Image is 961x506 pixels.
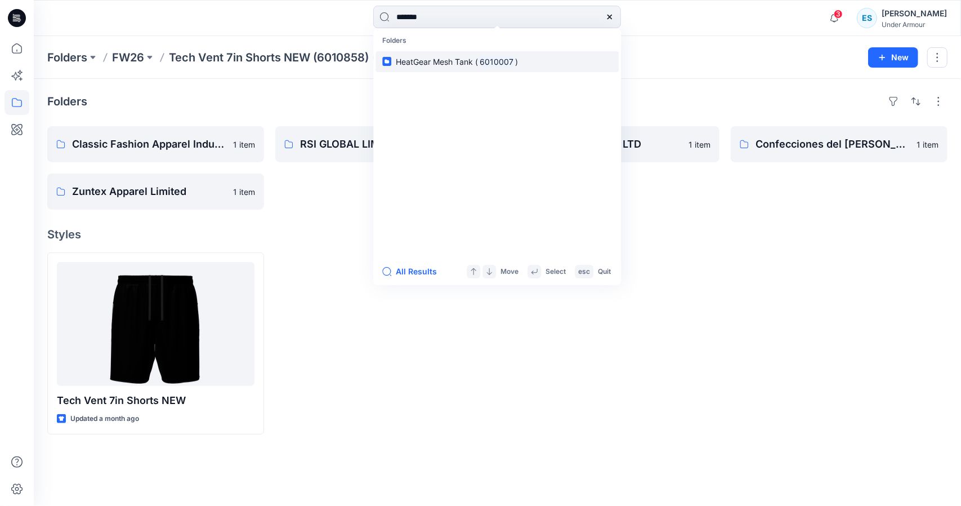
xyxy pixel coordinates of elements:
span: 3 [834,10,843,19]
a: Folders [47,50,87,65]
p: 1 item [689,139,710,150]
h4: Styles [47,228,947,241]
p: 1 item [233,139,255,150]
p: Move [500,266,519,278]
a: Confecciones del [PERSON_NAME] de CV1 item [731,126,947,162]
p: Zuntex Apparel Limited [72,184,226,199]
p: Tech Vent 7in Shorts NEW (6010858) [169,50,369,65]
a: Tech Vent 7in Shorts NEW [57,262,254,386]
p: 1 item [233,186,255,198]
h4: Folders [47,95,87,108]
a: Zuntex Apparel Limited1 item [47,174,264,210]
p: Classic Fashion Apparel Industry Ltd Co [72,136,226,152]
p: RSI GLOBAL LIMITED [GEOGRAPHIC_DATA] BRANCH [300,136,454,152]
a: Classic Fashion Apparel Industry Ltd Co1 item [47,126,264,162]
p: Tech Vent 7in Shorts NEW [57,393,254,409]
p: esc [578,266,590,278]
div: ES [857,8,877,28]
a: RSI GLOBAL LIMITED [GEOGRAPHIC_DATA] BRANCH1 item [275,126,492,162]
a: FW26 [112,50,144,65]
button: New [868,47,918,68]
p: 1 item [917,139,938,150]
div: [PERSON_NAME] [882,7,947,20]
span: HeatGear Mesh Tank ( [396,57,478,66]
a: HeatGear Mesh Tank (6010007) [376,51,619,72]
button: All Results [382,265,444,278]
p: Folders [376,30,619,51]
p: Confecciones del [PERSON_NAME] de CV [756,136,910,152]
p: Updated a month ago [70,413,139,425]
mark: 6010007 [478,55,515,68]
p: Select [546,266,566,278]
p: Quit [598,266,611,278]
span: ) [515,57,518,66]
div: Under Armour [882,20,947,29]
